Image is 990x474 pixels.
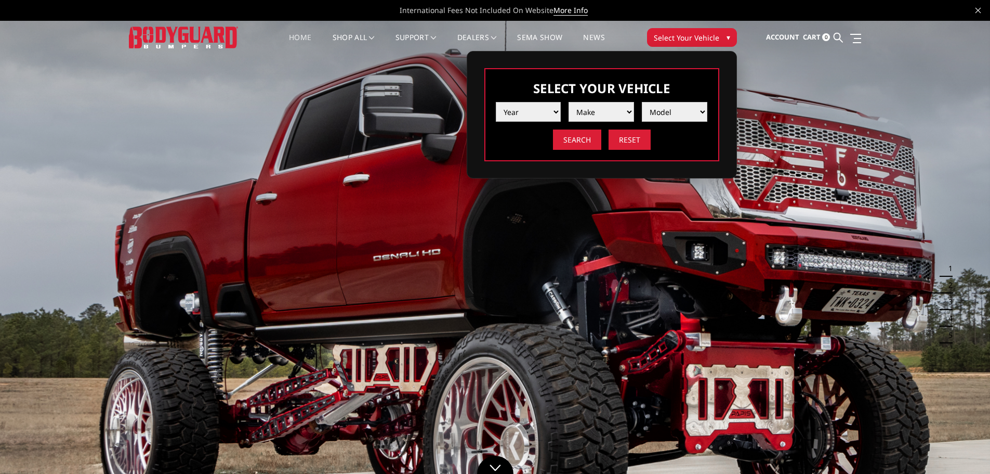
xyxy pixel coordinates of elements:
button: Select Your Vehicle [647,28,737,47]
input: Reset [609,130,651,150]
button: 2 of 5 [942,277,953,293]
a: Click to Down [477,456,513,474]
button: 3 of 5 [942,293,953,310]
span: Select Your Vehicle [654,32,719,43]
h3: Select Your Vehicle [496,80,708,97]
a: Support [395,34,437,54]
a: Account [766,23,799,52]
a: More Info [553,5,588,16]
a: News [583,34,604,54]
span: Cart [803,32,821,42]
span: ▾ [727,32,730,43]
span: 0 [822,33,830,41]
button: 1 of 5 [942,260,953,277]
a: Home [289,34,311,54]
a: Cart 0 [803,23,830,52]
button: 4 of 5 [942,310,953,327]
button: 5 of 5 [942,327,953,343]
img: BODYGUARD BUMPERS [129,27,238,48]
span: Account [766,32,799,42]
select: Please select the value from list. [569,102,634,122]
input: Search [553,130,601,150]
a: Dealers [457,34,497,54]
a: SEMA Show [517,34,562,54]
a: shop all [333,34,375,54]
select: Please select the value from list. [496,102,561,122]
